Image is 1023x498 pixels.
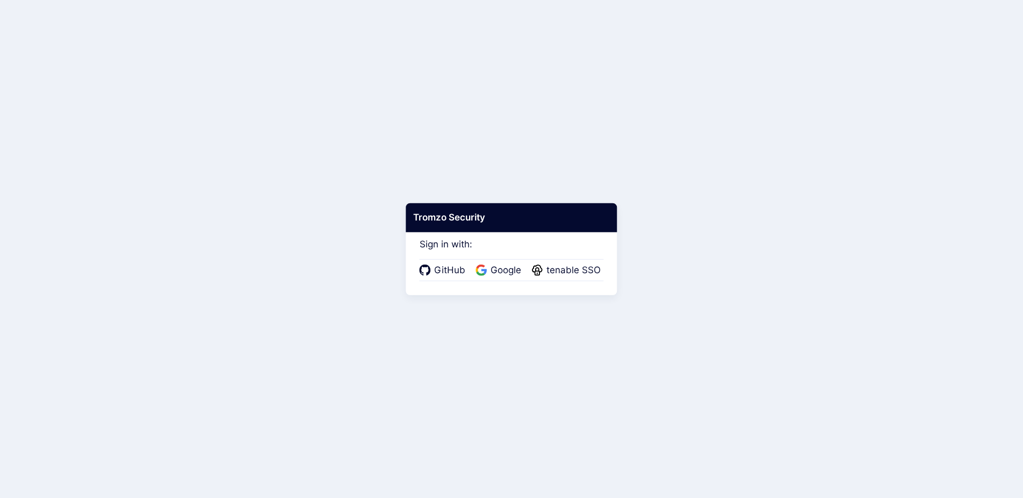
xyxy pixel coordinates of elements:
[431,264,469,278] span: GitHub
[476,264,524,278] a: Google
[487,264,524,278] span: Google
[420,224,604,281] div: Sign in with:
[532,264,604,278] a: tenable SSO
[406,203,617,232] div: Tromzo Security
[420,264,469,278] a: GitHub
[543,264,604,278] span: tenable SSO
